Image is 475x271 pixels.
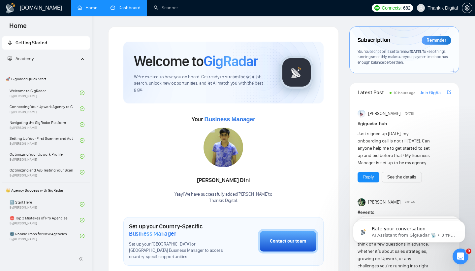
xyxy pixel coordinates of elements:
[8,40,12,45] span: rocket
[10,86,80,100] a: Welcome to GigRadarBy[PERSON_NAME]
[447,89,451,96] a: export
[192,116,255,123] span: Your
[10,165,80,179] a: Optimizing and A/B Testing Your Scanner for Better ResultsBy[PERSON_NAME]
[129,223,225,237] h1: Set up your Country-Specific
[419,6,423,10] span: user
[374,5,380,11] img: upwork-logo.png
[10,149,80,164] a: Optimizing Your Upwork ProfileBy[PERSON_NAME]
[174,191,272,204] div: Yaay! We have successfully added [PERSON_NAME] to
[358,172,379,182] button: Reply
[10,245,80,259] a: ☠️ Fatal Traps for Solo Freelancers
[405,199,416,205] span: 9:01 AM
[358,49,448,65] span: Your subscription is set to renew . To keep things running smoothly, make sure your payment metho...
[2,36,90,50] li: Getting Started
[129,241,225,260] span: Set up your [GEOGRAPHIC_DATA] or [GEOGRAPHIC_DATA] Business Manager to access country-specific op...
[80,138,84,143] span: check-circle
[111,5,141,11] a: dashboardDashboard
[4,21,32,35] span: Home
[8,56,12,61] span: fund-projection-screen
[78,5,97,11] a: homeHome
[154,5,178,11] a: searchScanner
[80,122,84,127] span: check-circle
[8,56,34,61] span: Academy
[368,199,400,206] span: [PERSON_NAME]
[80,234,84,238] span: check-circle
[358,130,432,167] div: Just signed up [DATE], my onboarding call is not till [DATE]. Can anyone help me to get started t...
[405,111,414,117] span: [DATE]
[410,49,421,54] span: [DATE]
[16,56,34,61] span: Academy
[358,110,365,118] img: Anisuzzaman Khan
[80,91,84,95] span: check-circle
[403,4,410,12] span: 682
[343,207,475,253] iframe: Intercom notifications повідомлення
[10,101,80,116] a: Connecting Your Upwork Agency to GigRadarBy[PERSON_NAME]
[129,230,176,237] span: Business Manager
[174,198,272,204] p: Thankik Digital .
[174,175,272,186] div: [PERSON_NAME] Dini
[80,154,84,159] span: check-circle
[79,255,85,262] span: double-left
[420,89,446,97] a: Join GigRadar Slack Community
[134,74,269,93] span: We're excited to have you on board. Get ready to streamline your job search, unlock new opportuni...
[10,133,80,148] a: Setting Up Your First Scanner and Auto-BidderBy[PERSON_NAME]
[358,35,390,46] span: Subscription
[5,3,16,14] img: logo
[280,56,313,89] img: gigradar-logo.png
[204,128,243,167] img: 1700136780251-IMG-20231106-WA0046.jpg
[10,117,80,132] a: Navigating the GigRadar PlatformBy[PERSON_NAME]
[3,184,89,197] span: 👑 Agency Success with GigRadar
[358,120,451,128] h1: # gigradar-hub
[363,174,374,181] a: Reply
[134,52,258,70] h1: Welcome to
[270,238,306,245] div: Contact our team
[394,91,416,95] span: 10 hours ago
[80,106,84,111] span: check-circle
[358,198,365,206] img: Vlad
[382,4,401,12] span: Connects:
[204,52,258,70] span: GigRadar
[422,36,451,45] div: Reminder
[466,249,471,254] span: 9
[10,197,80,212] a: 1️⃣ Start HereBy[PERSON_NAME]
[382,172,422,182] button: See the details
[10,229,80,243] a: 🌚 Rookie Traps for New AgenciesBy[PERSON_NAME]
[3,72,89,86] span: 🚀 GigRadar Quick Start
[204,116,255,123] span: Business Manager
[462,3,472,13] button: setting
[387,174,416,181] a: See the details
[453,249,468,264] iframe: Intercom live chat
[462,5,472,11] a: setting
[80,202,84,207] span: check-circle
[368,110,400,117] span: [PERSON_NAME]
[16,40,47,46] span: Getting Started
[358,88,388,97] span: Latest Posts from the GigRadar Community
[80,170,84,174] span: check-circle
[10,213,80,227] a: ⛔ Top 3 Mistakes of Pro AgenciesBy[PERSON_NAME]
[258,229,318,253] button: Contact our team
[80,218,84,222] span: check-circle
